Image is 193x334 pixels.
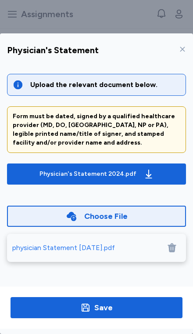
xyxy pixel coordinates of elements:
div: Form must be dated, signed by a qualified healthcare provider (MD, DO, [GEOGRAPHIC_DATA], NP or P... [13,112,180,147]
div: Choose File [84,210,128,222]
div: Save [94,301,113,314]
div: Physician's Statement [7,44,99,56]
div: Physician's Statement 2024.pdf [39,170,136,178]
button: Physician's Statement 2024.pdf [7,163,186,185]
div: physician Statement [DATE].pdf [12,243,115,253]
div: Upload the relevant document below. [30,80,180,90]
button: Save [11,297,182,318]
